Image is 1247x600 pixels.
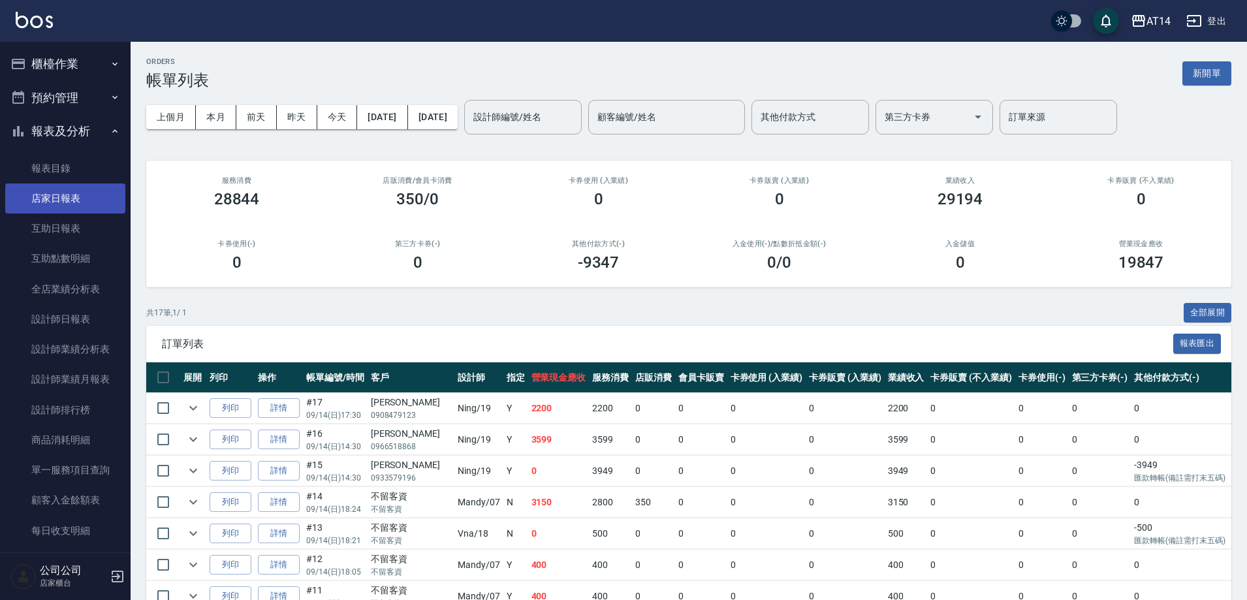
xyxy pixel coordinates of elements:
a: 設計師業績分析表 [5,334,125,364]
td: -500 [1131,518,1228,549]
td: 0 [927,456,1015,486]
button: 客戶管理 [5,551,125,585]
button: 報表及分析 [5,114,125,148]
td: 0 [927,518,1015,549]
td: 0 [727,424,806,455]
td: #15 [303,456,368,486]
td: 350 [632,487,675,518]
th: 帳單編號/時間 [303,362,368,393]
td: Ning /19 [454,393,503,424]
td: 2800 [589,487,632,518]
h3: 0 [1137,190,1146,208]
h2: 卡券使用(-) [162,240,311,248]
td: -3949 [1131,456,1228,486]
td: 0 [806,518,885,549]
td: 3150 [528,487,590,518]
button: 昨天 [277,105,317,129]
td: Y [503,550,528,580]
button: 前天 [236,105,277,129]
th: 客戶 [368,362,454,393]
h2: 第三方卡券(-) [343,240,492,248]
div: [PERSON_NAME] [371,396,451,409]
button: 本月 [196,105,236,129]
h3: 0 [775,190,784,208]
td: Y [503,424,528,455]
p: 不留客資 [371,535,451,546]
th: 第三方卡券(-) [1069,362,1131,393]
h2: 入金儲值 [885,240,1035,248]
button: 預約管理 [5,81,125,115]
td: 500 [885,518,928,549]
td: 0 [632,518,675,549]
td: 0 [1069,518,1131,549]
h2: 卡券使用 (入業績) [524,176,673,185]
div: AT14 [1146,13,1171,29]
td: 0 [1069,456,1131,486]
td: 0 [927,550,1015,580]
th: 指定 [503,362,528,393]
td: #16 [303,424,368,455]
th: 店販消費 [632,362,675,393]
td: N [503,518,528,549]
td: Mandy /07 [454,550,503,580]
div: 不留客資 [371,552,451,566]
td: 0 [528,456,590,486]
td: 0 [675,424,727,455]
button: 列印 [210,398,251,418]
a: 詳情 [258,524,300,544]
td: 0 [1069,393,1131,424]
th: 營業現金應收 [528,362,590,393]
td: 0 [1131,487,1228,518]
td: Ning /19 [454,424,503,455]
td: 3949 [589,456,632,486]
td: 0 [806,424,885,455]
a: 報表目錄 [5,153,125,183]
td: 0 [806,487,885,518]
button: expand row [183,492,203,512]
div: 不留客資 [371,584,451,597]
button: 列印 [210,430,251,450]
h2: 營業現金應收 [1066,240,1216,248]
button: expand row [183,461,203,481]
a: 詳情 [258,492,300,513]
td: 500 [589,518,632,549]
button: 列印 [210,461,251,481]
td: 0 [632,393,675,424]
h3: 0 [594,190,603,208]
td: 0 [528,518,590,549]
button: 列印 [210,492,251,513]
td: Y [503,456,528,486]
td: #13 [303,518,368,549]
td: 400 [589,550,632,580]
p: 匯款轉帳(備註需打末五碼) [1134,472,1225,484]
a: 單一服務項目查詢 [5,455,125,485]
td: 0 [1015,487,1069,518]
td: 0 [727,518,806,549]
a: 互助日報表 [5,213,125,244]
h3: 19847 [1118,253,1164,272]
th: 列印 [206,362,255,393]
button: [DATE] [408,105,458,129]
h3: 28844 [214,190,260,208]
td: 0 [632,424,675,455]
button: 登出 [1181,9,1231,33]
th: 展開 [180,362,206,393]
button: save [1093,8,1119,34]
td: 0 [1131,424,1228,455]
td: #17 [303,393,368,424]
h3: 服務消費 [162,176,311,185]
th: 業績收入 [885,362,928,393]
button: 列印 [210,555,251,575]
p: 09/14 (日) 18:21 [306,535,364,546]
td: 0 [927,393,1015,424]
td: Vna /18 [454,518,503,549]
td: 0 [1131,550,1228,580]
button: expand row [183,524,203,543]
td: 0 [927,424,1015,455]
td: 0 [1015,518,1069,549]
td: 0 [1069,424,1131,455]
img: Person [10,563,37,590]
a: 店家日報表 [5,183,125,213]
a: 每日收支明細 [5,516,125,546]
button: AT14 [1126,8,1176,35]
